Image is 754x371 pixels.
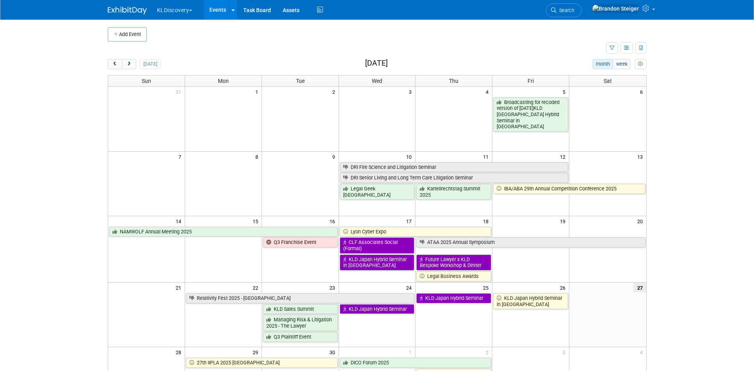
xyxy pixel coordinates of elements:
[636,152,646,161] span: 13
[416,255,491,271] a: Future Lawyer x KLD Bespoke Workshop & Dinner
[340,173,569,183] a: DRI Senior Living and Long Term Care Litigation Seminar
[175,347,185,357] span: 28
[482,216,492,226] span: 18
[340,162,569,172] a: DRI Fire Science and Litigation Seminar
[408,347,415,357] span: 1
[562,347,569,357] span: 3
[340,227,492,237] a: Lyon Cyber Expo
[405,216,415,226] span: 17
[636,216,646,226] span: 20
[493,293,568,309] a: KLD Japan Hybrid Seminar in [GEOGRAPHIC_DATA]
[340,255,415,271] a: KLD Japan Hybrid Seminar in [GEOGRAPHIC_DATA]
[416,184,491,200] a: Kartellrechtstag Summit 2025
[528,78,534,84] span: Fri
[613,59,631,69] button: week
[592,59,613,69] button: month
[485,347,492,357] span: 2
[592,4,639,13] img: Brandon Steiger
[639,87,646,97] span: 6
[408,87,415,97] span: 3
[175,87,185,97] span: 31
[635,59,646,69] button: myCustomButton
[482,152,492,161] span: 11
[485,87,492,97] span: 4
[639,347,646,357] span: 4
[332,152,339,161] span: 9
[263,315,338,331] a: Managing Risk & Litigation 2025 - The Lawyer
[340,304,415,314] a: KLD Japan Hybrid Seminar
[142,78,151,84] span: Sun
[252,283,262,292] span: 22
[482,283,492,292] span: 25
[108,27,147,41] button: Add Event
[329,283,339,292] span: 23
[329,216,339,226] span: 16
[493,97,568,132] a: Broadcasting for recoded version of [DATE]KLD [GEOGRAPHIC_DATA] Hybrid Seminar in [GEOGRAPHIC_DATA]
[252,216,262,226] span: 15
[252,347,262,357] span: 29
[218,78,229,84] span: Mon
[255,152,262,161] span: 8
[559,152,569,161] span: 12
[633,283,646,292] span: 27
[405,283,415,292] span: 24
[140,59,160,69] button: [DATE]
[178,152,185,161] span: 7
[122,59,136,69] button: next
[186,358,338,368] a: 27th IIPLA 2025 [GEOGRAPHIC_DATA]
[416,293,491,303] a: KLD Japan Hybrid Seminar
[329,347,339,357] span: 30
[263,237,338,247] a: Q3 Franchise Event
[493,184,645,194] a: IBA/ABA 29th Annual Competition Conference 2025
[255,87,262,97] span: 1
[449,78,458,84] span: Thu
[175,216,185,226] span: 14
[562,87,569,97] span: 5
[186,293,415,303] a: Relativity Fest 2025 - [GEOGRAPHIC_DATA]
[546,4,582,17] a: Search
[340,184,415,200] a: Legal Geek [GEOGRAPHIC_DATA]
[405,152,415,161] span: 10
[296,78,305,84] span: Tue
[365,59,388,68] h2: [DATE]
[332,87,339,97] span: 2
[340,358,492,368] a: DICO Forum 2025
[416,271,491,281] a: Legal Business Awards
[556,7,574,13] span: Search
[109,227,338,237] a: NAMWOLF Annual Meeting 2025
[559,216,569,226] span: 19
[416,237,645,247] a: ATAA 2025 Annual Symposium
[372,78,382,84] span: Wed
[340,237,415,253] a: CLF Associates Social (Formal)
[108,59,122,69] button: prev
[108,7,147,14] img: ExhibitDay
[263,332,338,342] a: Q3 Plaintiff Event
[263,304,338,314] a: KLD Sales Summit
[559,283,569,292] span: 26
[638,62,643,67] i: Personalize Calendar
[604,78,612,84] span: Sat
[175,283,185,292] span: 21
